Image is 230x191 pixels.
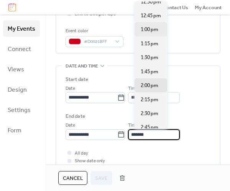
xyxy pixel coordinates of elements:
a: Contact Us [163,3,188,11]
span: Settings [8,104,31,116]
span: Date [66,85,75,92]
span: Date and time [66,62,98,70]
a: Settings [3,102,40,118]
span: Link to Google Maps [75,10,116,18]
div: Event color [66,27,122,35]
span: 1:45 pm [141,68,158,76]
span: Cancel [63,175,83,182]
span: All day [75,150,88,157]
a: My Events [3,20,40,37]
span: 2:30 pm [141,110,158,117]
img: logo [8,3,16,12]
span: Show date only [75,157,105,165]
a: Design [3,81,40,98]
div: Start date [66,76,88,83]
span: Time [128,122,138,129]
span: 1:00 pm [141,26,158,33]
span: 2:00 pm [141,82,158,89]
span: My Events [8,23,35,35]
span: Time [128,85,138,92]
span: My Account [195,4,222,12]
span: Form [8,125,21,137]
button: Cancel [58,171,87,185]
a: My Account [195,3,222,11]
div: End date [66,112,85,120]
a: Views [3,61,40,77]
span: #D0021BFF [84,38,111,46]
span: Views [8,64,24,76]
span: 2:15 pm [141,96,158,104]
a: Form [3,122,40,138]
span: Design [8,84,27,96]
span: Date [66,122,75,129]
span: Connect [8,43,31,55]
span: 12:45 pm [141,12,161,20]
span: 2:45 pm [141,123,158,131]
a: Connect [3,41,40,57]
span: 1:15 pm [141,40,158,48]
span: Contact Us [163,4,188,12]
span: 1:30 pm [141,54,158,61]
